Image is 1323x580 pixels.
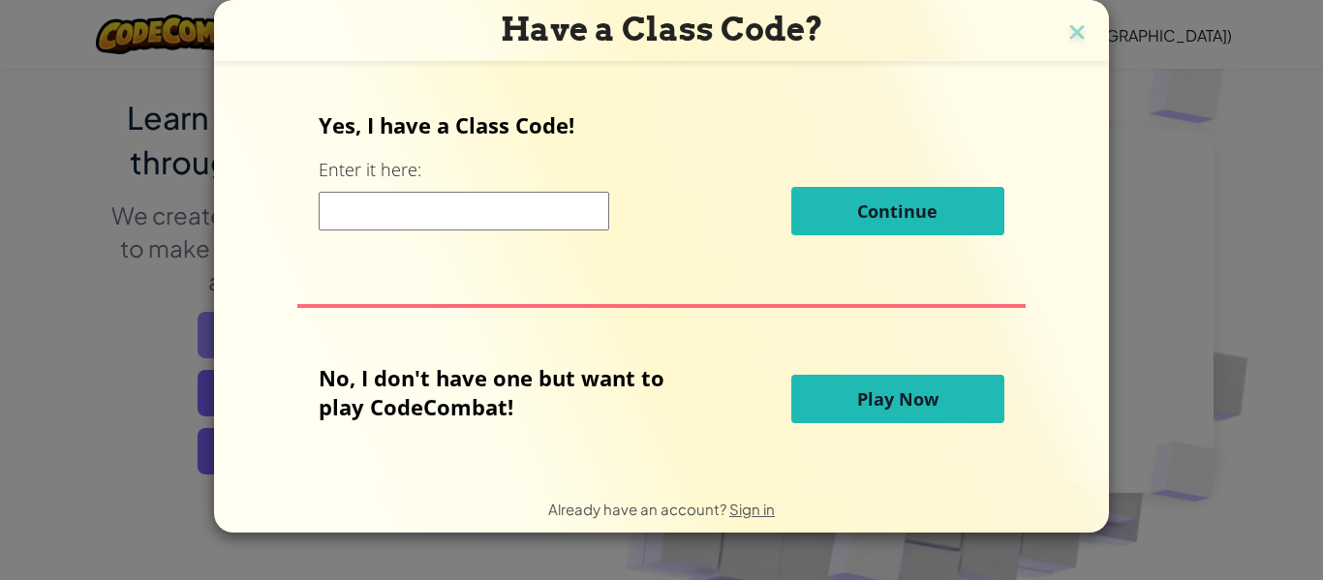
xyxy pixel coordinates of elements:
[791,375,1004,423] button: Play Now
[857,199,938,223] span: Continue
[729,500,775,518] a: Sign in
[1064,19,1090,48] img: close icon
[319,158,421,182] label: Enter it here:
[319,363,693,421] p: No, I don't have one but want to play CodeCombat!
[791,187,1004,235] button: Continue
[548,500,729,518] span: Already have an account?
[857,387,938,411] span: Play Now
[319,110,1003,139] p: Yes, I have a Class Code!
[501,10,823,48] span: Have a Class Code?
